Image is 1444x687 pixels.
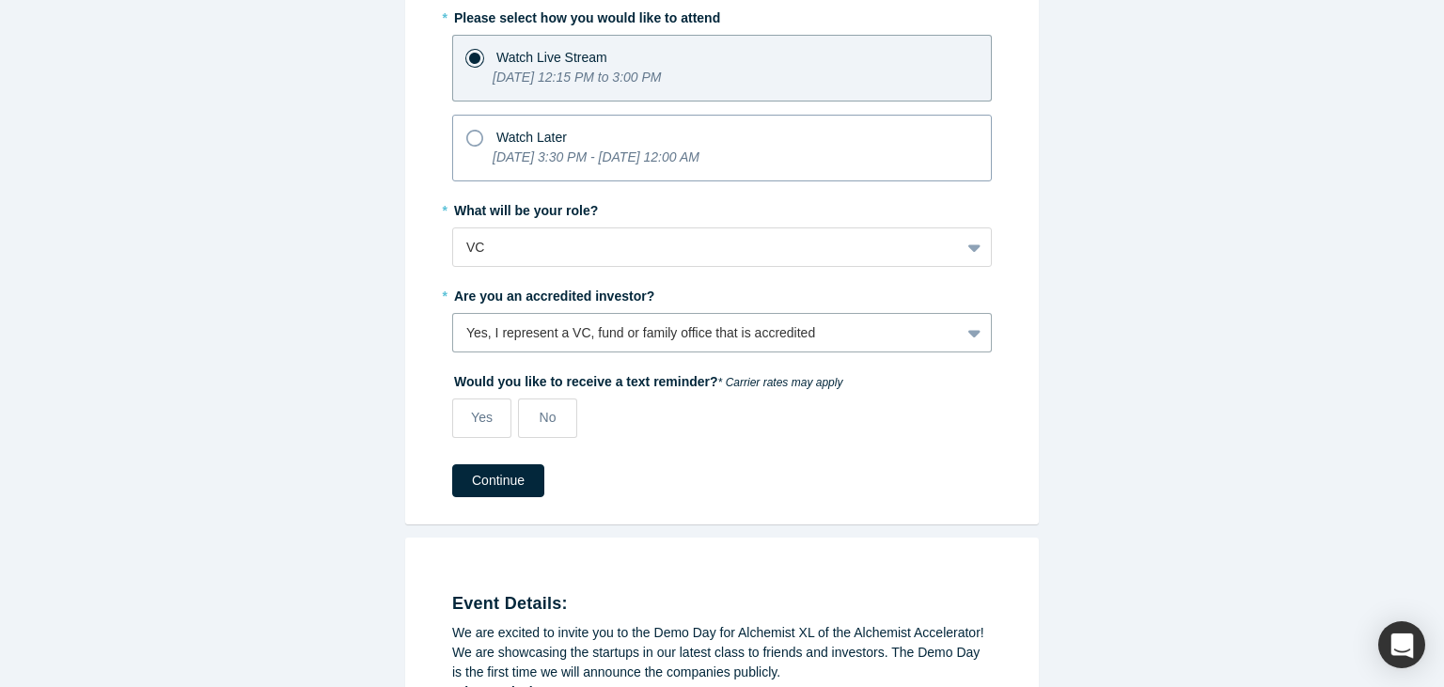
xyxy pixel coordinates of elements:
[452,280,992,306] label: Are you an accredited investor?
[496,130,567,145] span: Watch Later
[452,643,992,682] div: We are showcasing the startups in our latest class to friends and investors. The Demo Day is the ...
[471,410,493,425] span: Yes
[452,2,992,28] label: Please select how you would like to attend
[496,50,607,65] span: Watch Live Stream
[466,323,947,343] div: Yes, I represent a VC, fund or family office that is accredited
[493,149,699,164] i: [DATE] 3:30 PM - [DATE] 12:00 AM
[452,464,544,497] button: Continue
[452,195,992,221] label: What will be your role?
[718,376,843,389] em: * Carrier rates may apply
[452,594,568,613] strong: Event Details:
[493,70,661,85] i: [DATE] 12:15 PM to 3:00 PM
[540,410,557,425] span: No
[452,623,992,643] div: We are excited to invite you to the Demo Day for Alchemist XL of the Alchemist Accelerator!
[452,366,992,392] label: Would you like to receive a text reminder?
